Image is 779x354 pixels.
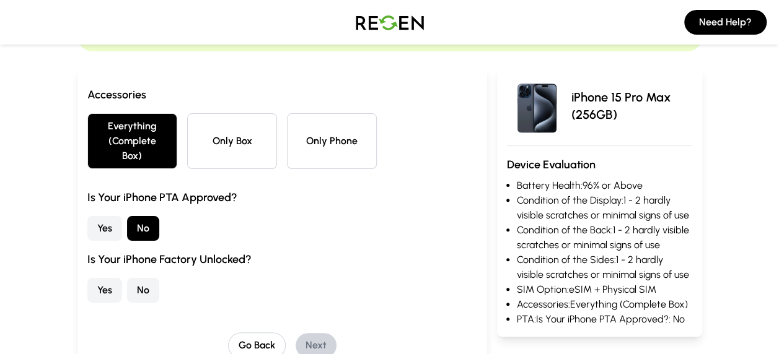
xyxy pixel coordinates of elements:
[87,251,477,268] h3: Is Your iPhone Factory Unlocked?
[87,216,122,241] button: Yes
[517,282,692,297] li: SIM Option: eSIM + Physical SIM
[127,278,159,303] button: No
[507,156,692,173] h3: Device Evaluation
[517,193,692,223] li: Condition of the Display: 1 - 2 hardly visible scratches or minimal signs of use
[517,312,692,327] li: PTA: Is Your iPhone PTA Approved?: No
[346,5,433,40] img: Logo
[507,76,566,136] img: iPhone 15 Pro Max
[517,223,692,253] li: Condition of the Back: 1 - 2 hardly visible scratches or minimal signs of use
[87,113,177,169] button: Everything (Complete Box)
[87,278,122,303] button: Yes
[684,10,767,35] button: Need Help?
[87,189,477,206] h3: Is Your iPhone PTA Approved?
[287,113,377,169] button: Only Phone
[87,86,477,103] h3: Accessories
[571,88,692,123] p: iPhone 15 Pro Max (256GB)
[517,178,692,193] li: Battery Health: 96% or Above
[127,216,159,241] button: No
[517,253,692,282] li: Condition of the Sides: 1 - 2 hardly visible scratches or minimal signs of use
[517,297,692,312] li: Accessories: Everything (Complete Box)
[187,113,277,169] button: Only Box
